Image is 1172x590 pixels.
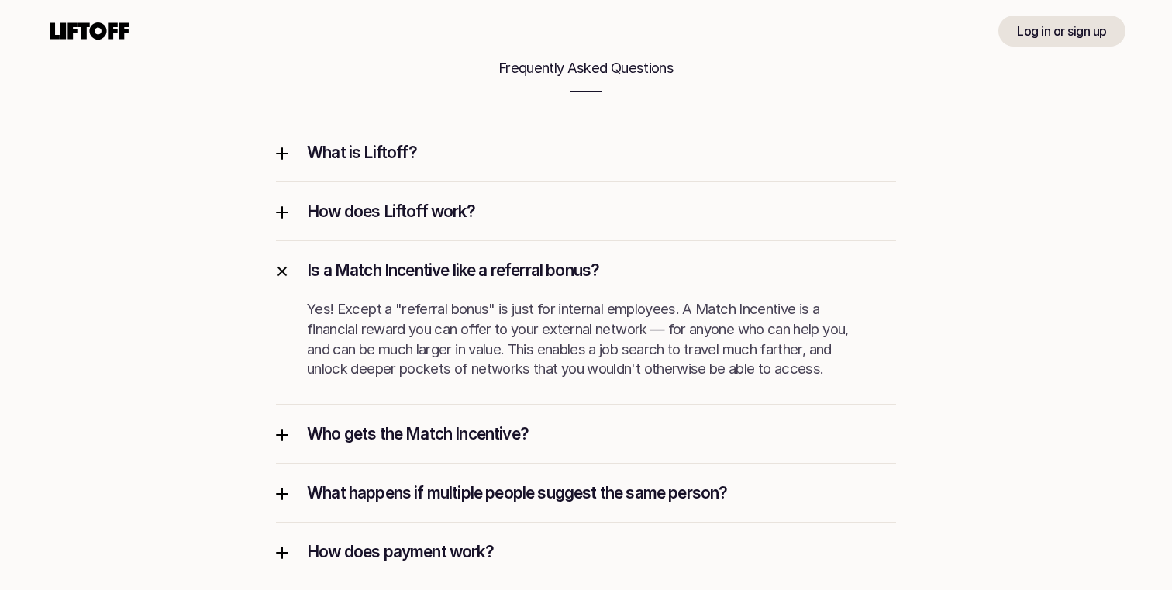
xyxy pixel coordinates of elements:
[1017,22,1107,40] p: Log in or sign up
[276,58,896,78] p: Frequently Asked Questions
[998,16,1125,47] a: Log in or sign up
[307,299,871,379] p: Yes! Except a "referral bonus" is just for internal employees. A Match Incentive is a financial r...
[307,260,896,281] p: Is a Match Incentive like a referral bonus?
[307,201,896,222] p: How does Liftoff work?
[307,423,896,444] p: Who gets the Match Incentive?
[307,142,896,163] p: What is Liftoff?
[307,482,896,503] p: What happens if multiple people suggest the same person?
[307,541,896,562] p: How does payment work?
